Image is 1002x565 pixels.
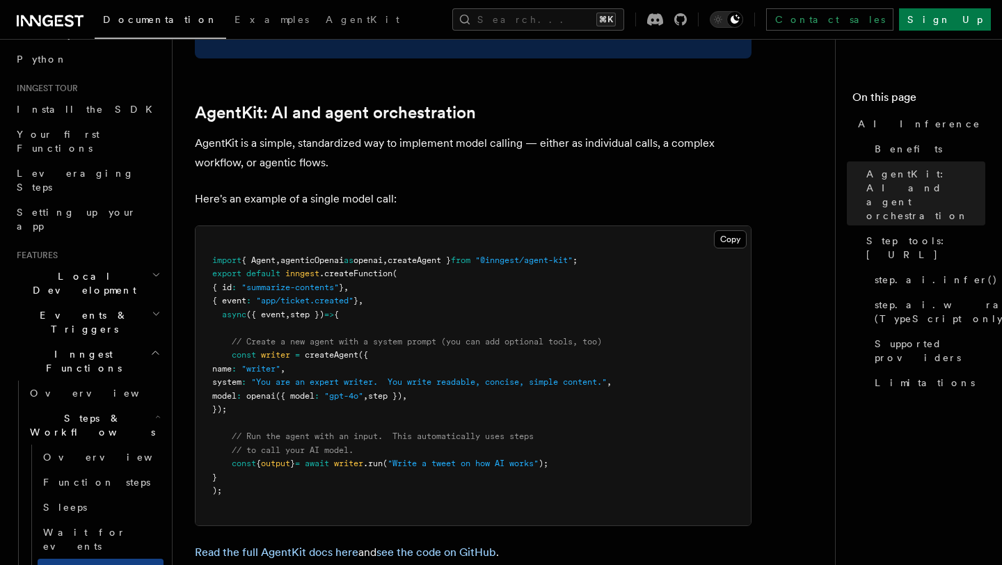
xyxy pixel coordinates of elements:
[358,350,368,360] span: ({
[363,391,368,401] span: ,
[353,255,383,265] span: openai
[392,269,397,278] span: (
[11,269,152,297] span: Local Development
[232,445,353,455] span: // to call your AI model.
[285,269,319,278] span: inngest
[875,376,975,390] span: Limitations
[452,8,624,31] button: Search...⌘K
[363,459,383,468] span: .run
[212,404,227,414] span: });
[344,282,349,292] span: ,
[212,364,232,374] span: name
[43,452,186,463] span: Overview
[222,310,246,319] span: async
[339,282,344,292] span: }
[11,83,78,94] span: Inngest tour
[596,13,616,26] kbd: ⌘K
[232,282,237,292] span: :
[280,255,344,265] span: agenticOpenai
[195,189,751,209] p: Here's an example of a single model call:
[11,250,58,261] span: Features
[43,527,126,552] span: Wait for events
[232,459,256,468] span: const
[261,459,290,468] span: output
[251,377,607,387] span: "You are an expert writer. You write readable, concise, simple content."
[869,136,985,161] a: Benefits
[38,520,164,559] a: Wait for events
[256,459,261,468] span: {
[212,282,232,292] span: { id
[212,296,246,305] span: { event
[295,350,300,360] span: =
[766,8,893,31] a: Contact sales
[232,364,237,374] span: :
[852,111,985,136] a: AI Inference
[475,255,573,265] span: "@inngest/agent-kit"
[869,331,985,370] a: Supported providers
[246,391,276,401] span: openai
[17,129,100,154] span: Your first Functions
[861,228,985,267] a: Step tools: [URL]
[714,230,747,248] button: Copy
[852,89,985,111] h4: On this page
[388,459,539,468] span: "Write a tweet on how AI works"
[875,142,942,156] span: Benefits
[383,255,388,265] span: ,
[246,296,251,305] span: :
[875,273,998,287] span: step.ai.infer()
[334,310,339,319] span: {
[539,459,548,468] span: );
[256,296,353,305] span: "app/ticket.created"
[212,269,241,278] span: export
[17,104,161,115] span: Install the SDK
[858,117,980,131] span: AI Inference
[241,377,246,387] span: :
[241,364,280,374] span: "writer"
[212,255,241,265] span: import
[317,4,408,38] a: AgentKit
[861,161,985,228] a: AgentKit: AI and agent orchestration
[38,470,164,495] a: Function steps
[24,381,164,406] a: Overview
[295,459,300,468] span: =
[368,391,402,401] span: step })
[226,4,317,38] a: Examples
[383,459,388,468] span: (
[290,459,295,468] span: }
[276,255,280,265] span: ,
[195,543,751,562] p: and .
[376,546,496,559] a: see the code on GitHub
[212,391,237,401] span: model
[95,4,226,39] a: Documentation
[17,168,134,193] span: Leveraging Steps
[402,391,407,401] span: ,
[11,200,164,239] a: Setting up your app
[607,377,612,387] span: ,
[11,97,164,122] a: Install the SDK
[324,310,334,319] span: =>
[290,310,324,319] span: step })
[43,502,87,513] span: Sleeps
[237,391,241,401] span: :
[388,255,451,265] span: createAgent }
[43,477,150,488] span: Function steps
[232,350,256,360] span: const
[326,14,399,25] span: AgentKit
[11,342,164,381] button: Inngest Functions
[30,388,173,399] span: Overview
[24,411,155,439] span: Steps & Workflows
[212,377,241,387] span: system
[899,8,991,31] a: Sign Up
[212,486,222,495] span: );
[353,296,358,305] span: }
[11,122,164,161] a: Your first Functions
[11,303,164,342] button: Events & Triggers
[875,337,985,365] span: Supported providers
[11,47,164,72] a: Python
[195,546,358,559] a: Read the full AgentKit docs here
[11,264,164,303] button: Local Development
[280,364,285,374] span: ,
[285,310,290,319] span: ,
[195,103,476,122] a: AgentKit: AI and agent orchestration
[869,292,985,331] a: step.ai.wrap() (TypeScript only)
